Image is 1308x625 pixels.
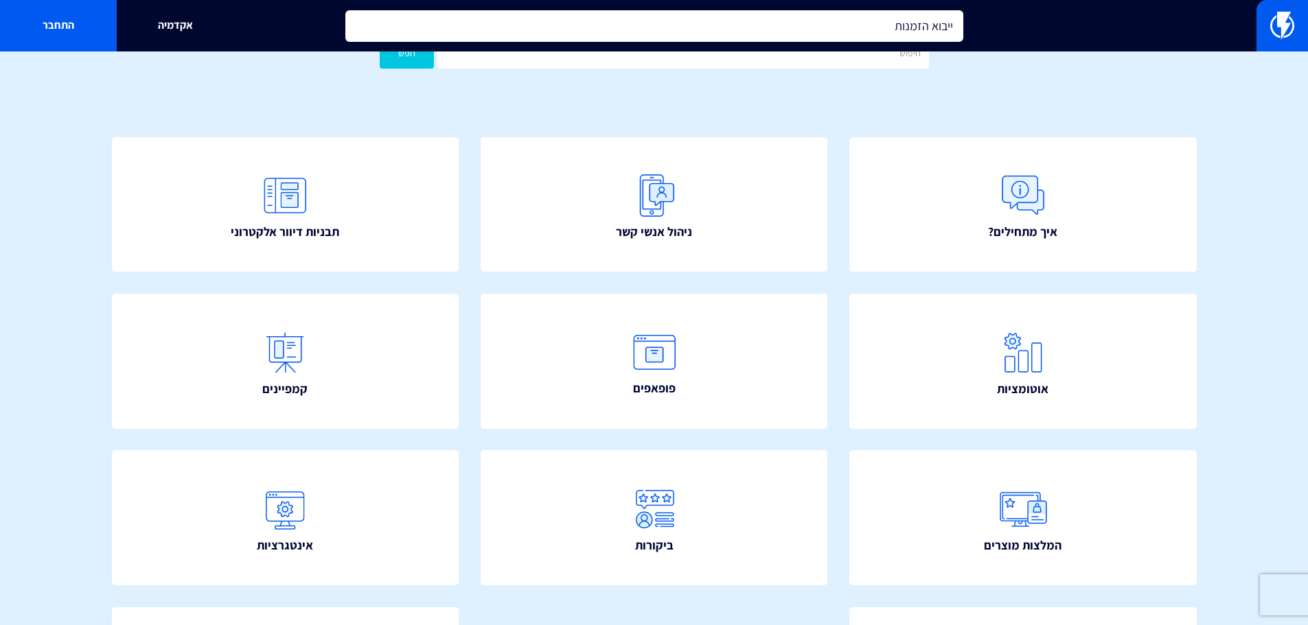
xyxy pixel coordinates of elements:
a: קמפיינים [112,294,459,429]
span: ניהול אנשי קשר [616,223,692,241]
a: המלצות מוצרים [849,450,1197,585]
a: תבניות דיוור אלקטרוני [112,137,459,272]
span: איך מתחילים? [988,223,1057,241]
span: אוטומציות [997,380,1048,398]
span: ביקורות [635,536,674,554]
span: המלצות מוצרים [984,536,1062,554]
span: תבניות דיוור אלקטרוני [231,223,339,241]
a: ביקורות [481,450,828,585]
input: חיפוש [437,38,928,69]
span: אינטגרציות [257,536,313,554]
a: אוטומציות [849,294,1197,429]
input: חיפוש מהיר... [345,10,963,42]
a: ניהול אנשי קשר [481,137,828,272]
a: פופאפים [481,294,828,429]
a: אינטגרציות [112,450,459,585]
span: פופאפים [633,379,676,397]
span: קמפיינים [262,380,308,398]
button: חפש [380,38,435,69]
a: איך מתחילים? [849,137,1197,272]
